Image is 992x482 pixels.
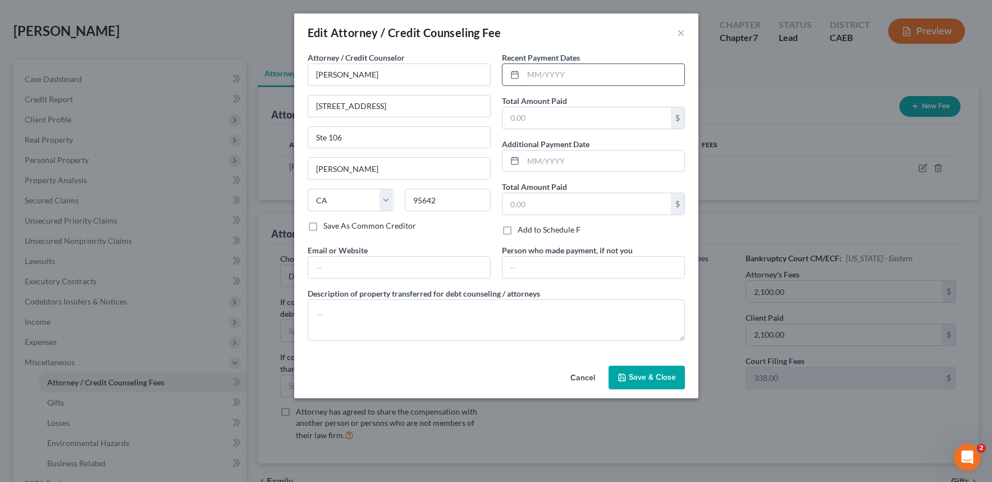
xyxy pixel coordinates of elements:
[671,193,684,215] div: $
[308,288,540,299] label: Description of property transferred for debt counseling / attorneys
[954,444,981,471] iframe: Intercom live chat
[677,26,685,39] button: ×
[629,372,676,382] span: Save & Close
[502,107,671,129] input: 0.00
[502,181,567,193] label: Total Amount Paid
[502,138,589,150] label: Additional Payment Date
[308,158,490,179] input: Enter city...
[523,151,684,172] input: MM/YYYY
[977,444,986,453] span: 2
[323,220,416,231] label: Save As Common Creditor
[502,52,580,63] label: Recent Payment Dates
[609,366,685,389] button: Save & Close
[502,244,633,256] label: Person who made payment, if not you
[502,193,671,215] input: 0.00
[331,26,501,39] span: Attorney / Credit Counseling Fee
[308,63,491,86] input: Search creditor by name...
[308,257,490,278] input: --
[518,224,580,235] label: Add to Schedule F
[671,107,684,129] div: $
[308,53,405,62] span: Attorney / Credit Counselor
[502,95,567,107] label: Total Amount Paid
[502,257,684,278] input: --
[405,189,491,211] input: Enter zip...
[308,127,490,148] input: Apt, Suite, etc...
[308,26,328,39] span: Edit
[308,244,368,256] label: Email or Website
[308,96,490,117] input: Enter address...
[561,367,604,389] button: Cancel
[523,64,684,85] input: MM/YYYY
